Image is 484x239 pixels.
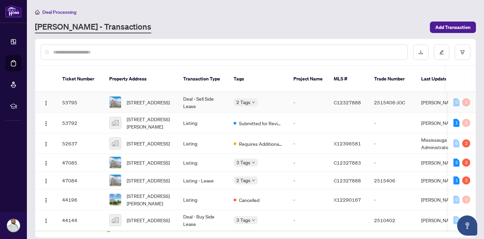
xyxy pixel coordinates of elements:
[104,66,178,92] th: Property Address
[462,98,470,106] div: 0
[416,154,466,172] td: [PERSON_NAME]
[57,133,104,154] td: 52637
[416,92,466,113] td: [PERSON_NAME]
[416,133,466,154] td: Mississauga Administrator
[369,92,416,113] td: 2515406-JOC
[42,9,76,15] span: Deal Processing
[57,92,104,113] td: 53795
[43,178,49,184] img: Logo
[41,138,51,149] button: Logo
[43,161,49,166] img: Logo
[453,159,459,167] div: 2
[35,21,151,33] a: [PERSON_NAME] - Transactions
[334,99,361,105] span: C12327888
[416,172,466,190] td: [PERSON_NAME]
[41,117,51,128] button: Logo
[328,66,369,92] th: MLS #
[462,196,470,204] div: 0
[334,197,361,203] span: X12290167
[416,190,466,210] td: [PERSON_NAME]
[416,210,466,231] td: [PERSON_NAME]
[127,216,170,224] span: [STREET_ADDRESS]
[288,172,328,190] td: -
[455,44,470,60] button: filter
[178,92,228,113] td: Deal - Sell Side Lease
[41,175,51,186] button: Logo
[239,196,259,204] span: Cancelled
[110,175,121,186] img: thumbnail-img
[462,139,470,147] div: 2
[369,172,416,190] td: 2515406
[288,66,328,92] th: Project Name
[178,210,228,231] td: Deal - Buy Side Lease
[41,97,51,108] button: Logo
[334,140,361,146] span: X12396581
[43,141,49,147] img: Logo
[434,44,449,60] button: edit
[57,113,104,133] td: 53792
[236,98,250,106] span: 2 Tags
[127,192,172,207] span: [STREET_ADDRESS][PERSON_NAME]
[288,190,328,210] td: -
[236,159,250,166] span: 3 Tags
[43,100,49,106] img: Logo
[178,154,228,172] td: Listing
[110,138,121,149] img: thumbnail-img
[236,176,250,184] span: 2 Tags
[178,113,228,133] td: Listing
[334,160,361,166] span: C12327883
[453,216,459,224] div: 0
[43,121,49,126] img: Logo
[239,140,283,147] span: Requires Additional Docs
[416,113,466,133] td: [PERSON_NAME]
[288,154,328,172] td: -
[460,50,465,55] span: filter
[453,98,459,106] div: 0
[178,66,228,92] th: Transaction Type
[439,50,444,55] span: edit
[435,22,471,33] span: Add Transaction
[288,113,328,133] td: -
[453,176,459,184] div: 1
[41,157,51,168] button: Logo
[35,10,40,14] span: home
[5,5,22,18] img: logo
[7,219,20,232] img: Profile Icon
[453,139,459,147] div: 0
[178,190,228,210] td: Listing
[369,66,416,92] th: Trade Number
[57,154,104,172] td: 47085
[239,119,283,127] span: Submitted for Review
[288,92,328,113] td: -
[369,133,416,154] td: -
[57,190,104,210] td: 44196
[178,133,228,154] td: Listing
[41,215,51,226] button: Logo
[43,198,49,203] img: Logo
[462,119,470,127] div: 0
[178,172,228,190] td: Listing - Lease
[43,218,49,224] img: Logo
[57,172,104,190] td: 47084
[252,179,255,182] span: down
[110,157,121,168] img: thumbnail-img
[110,97,121,108] img: thumbnail-img
[462,176,470,184] div: 2
[288,133,328,154] td: -
[416,66,466,92] th: Last Updated By
[252,101,255,104] span: down
[453,119,459,127] div: 1
[127,177,170,184] span: [STREET_ADDRESS]
[110,194,121,205] img: thumbnail-img
[288,210,328,231] td: -
[127,115,172,130] span: [STREET_ADDRESS][PERSON_NAME]
[369,210,416,231] td: 2510402
[110,214,121,226] img: thumbnail-img
[369,190,416,210] td: -
[252,218,255,222] span: down
[127,159,170,166] span: [STREET_ADDRESS]
[252,161,255,164] span: down
[127,99,170,106] span: [STREET_ADDRESS]
[110,117,121,129] img: thumbnail-img
[418,50,423,55] span: download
